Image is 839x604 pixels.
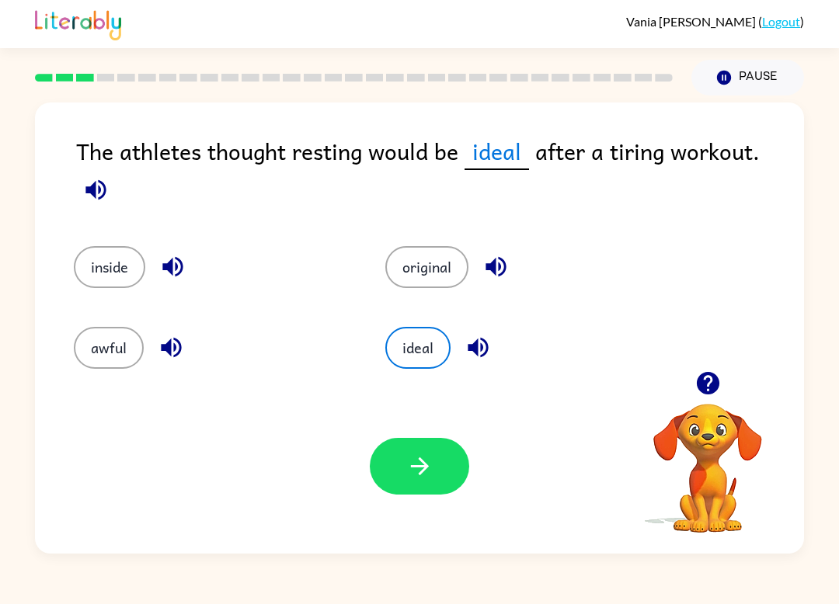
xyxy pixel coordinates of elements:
[385,246,468,288] button: original
[74,246,145,288] button: inside
[35,6,121,40] img: Literably
[630,380,785,535] video: Your browser must support playing .mp4 files to use Literably. Please try using another browser.
[626,14,804,29] div: ( )
[626,14,758,29] span: Vania [PERSON_NAME]
[385,327,451,369] button: ideal
[76,134,804,215] div: The athletes thought resting would be after a tiring workout.
[762,14,800,29] a: Logout
[74,327,144,369] button: awful
[465,134,529,170] span: ideal
[691,60,804,95] button: Pause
